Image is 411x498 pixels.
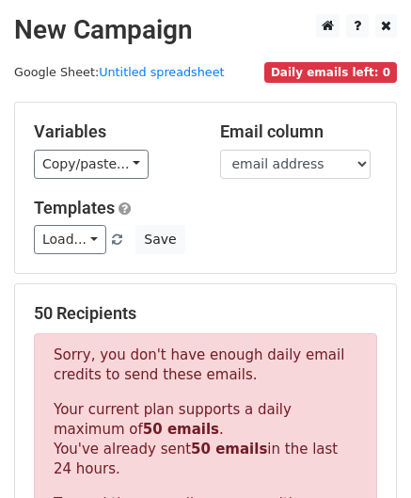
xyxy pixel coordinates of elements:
a: Daily emails left: 0 [264,65,397,79]
a: Load... [34,225,106,254]
strong: 50 emails [143,421,219,438]
h5: Email column [220,121,378,142]
strong: 50 emails [191,441,267,458]
a: Untitled spreadsheet [99,65,224,79]
button: Save [135,225,184,254]
a: Templates [34,198,115,217]
h2: New Campaign [14,14,397,46]
a: Copy/paste... [34,150,149,179]
p: Sorry, you don't have enough daily email credits to send these emails. [54,345,357,385]
small: Google Sheet: [14,65,225,79]
h5: Variables [34,121,192,142]
h5: 50 Recipients [34,303,377,324]
span: Daily emails left: 0 [264,62,397,83]
p: Your current plan supports a daily maximum of . You've already sent in the last 24 hours. [54,400,357,479]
